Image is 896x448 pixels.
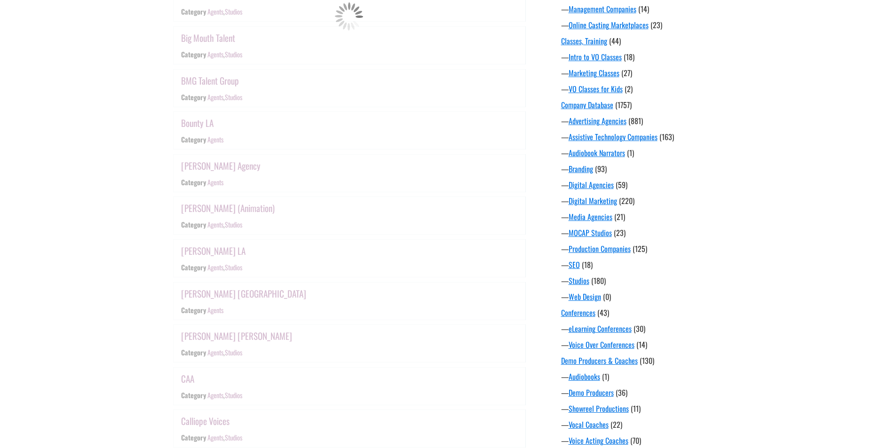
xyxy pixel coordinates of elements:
a: Studios [569,275,589,286]
a: Intro to VO Classes [569,51,622,63]
div: — [561,435,730,446]
a: Vocal Coaches [569,419,609,430]
a: Voice Acting Coaches [569,435,628,446]
div: — [561,371,730,382]
span: (1) [602,371,609,382]
a: Branding [569,163,593,174]
div: — [561,3,730,15]
a: Audiobooks [569,371,600,382]
a: eLearning Conferences [569,323,632,334]
div: — [561,227,730,238]
a: VO Classes for Kids [569,83,623,94]
span: (14) [636,339,647,350]
span: (36) [616,387,627,398]
a: Online Casting Marketplaces [569,19,649,31]
a: Assistive Technology Companies [569,131,658,142]
span: (70) [630,435,641,446]
span: (18) [624,51,634,63]
span: (22) [611,419,622,430]
span: (2) [625,83,633,94]
div: — [561,179,730,190]
a: Management Companies [569,3,636,15]
div: — [561,243,730,254]
span: (27) [621,67,632,79]
a: Marketing Classes [569,67,619,79]
span: (180) [591,275,606,286]
a: Digital Agencies [569,179,614,190]
div: — [561,259,730,270]
div: — [561,419,730,430]
a: Production Companies [569,243,631,254]
span: (125) [633,243,647,254]
a: Showreel Productions [569,403,629,414]
a: Web Design [569,291,601,302]
a: MOCAP Studios [569,227,612,238]
span: (14) [638,3,649,15]
span: (220) [619,195,634,206]
div: — [561,19,730,31]
a: Advertising Agencies [569,115,626,126]
div: — [561,403,730,414]
div: — [561,67,730,79]
a: Demo Producers & Coaches [561,355,638,366]
div: — [561,147,730,158]
span: (881) [628,115,643,126]
span: (23) [614,227,626,238]
a: SEO [569,259,580,270]
div: — [561,131,730,142]
a: Audiobook Narrators [569,147,625,158]
span: (18) [582,259,593,270]
span: (59) [616,179,627,190]
span: (43) [597,307,609,318]
a: Voice Over Conferences [569,339,634,350]
span: (0) [603,291,611,302]
span: (21) [614,211,625,222]
span: (11) [631,403,641,414]
div: — [561,211,730,222]
span: (93) [595,163,607,174]
a: Demo Producers [569,387,614,398]
div: — [561,275,730,286]
span: (1) [627,147,634,158]
a: Digital Marketing [569,195,617,206]
span: (1757) [615,99,632,110]
div: — [561,163,730,174]
div: — [561,323,730,334]
div: — [561,387,730,398]
a: Media Agencies [569,211,612,222]
div: — [561,339,730,350]
a: Conferences [561,307,595,318]
span: (44) [609,35,621,47]
span: (30) [634,323,645,334]
div: — [561,195,730,206]
span: (163) [659,131,674,142]
div: — [561,291,730,302]
div: — [561,51,730,63]
div: — [561,83,730,94]
span: (130) [640,355,654,366]
span: (23) [650,19,662,31]
a: Classes, Training [561,35,607,47]
div: — [561,115,730,126]
a: Company Database [561,99,613,110]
